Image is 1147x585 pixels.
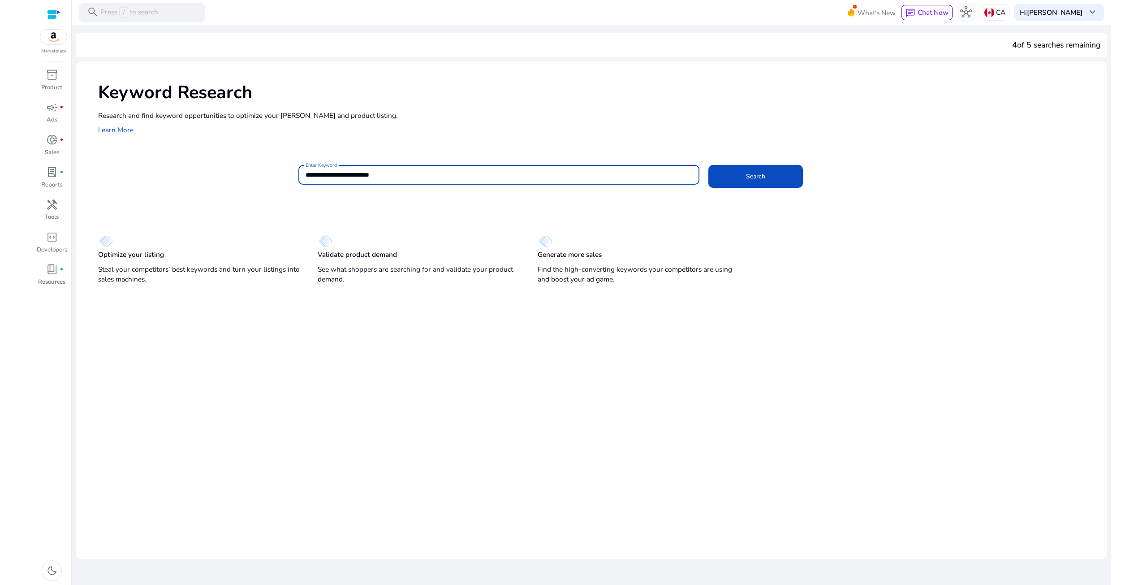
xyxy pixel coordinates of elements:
span: keyboard_arrow_down [1087,6,1098,18]
span: search [87,6,99,18]
a: Learn More [98,125,134,134]
span: fiber_manual_record [60,105,64,109]
span: inventory_2 [46,69,58,81]
p: Sales [45,148,59,157]
p: Hi [1020,9,1082,16]
span: 4 [1012,39,1017,50]
p: Product [41,83,62,92]
span: fiber_manual_record [60,170,64,174]
a: donut_smallfiber_manual_recordSales [36,132,68,165]
p: Optimize your listing [98,250,164,260]
a: campaignfiber_manual_recordAds [36,100,68,132]
span: fiber_manual_record [60,268,64,272]
span: handyman [46,199,58,211]
span: dark_mode [46,565,58,576]
p: Validate product demand [318,250,397,260]
span: donut_small [46,134,58,146]
h1: Keyword Research [98,82,1098,104]
span: chat [906,8,915,18]
p: Marketplace [41,48,66,55]
span: book_4 [46,264,58,275]
p: Ads [47,116,57,125]
p: Press to search [100,7,158,18]
a: book_4fiber_manual_recordResources [36,262,68,294]
p: CA [996,4,1005,20]
p: Tools [45,213,59,222]
span: code_blocks [46,231,58,243]
img: diamond.svg [98,235,113,247]
img: amazon.svg [40,30,67,44]
p: Research and find keyword opportunities to optimize your [PERSON_NAME] and product listing. [98,110,1098,121]
a: code_blocksDevelopers [36,230,68,262]
p: Generate more sales [538,250,602,260]
a: lab_profilefiber_manual_recordReports [36,165,68,197]
p: Find the high-converting keywords your competitors are using and boost your ad game. [538,264,739,284]
span: Search [746,172,765,181]
span: lab_profile [46,166,58,178]
button: Search [708,165,803,188]
p: Steal your competitors’ best keywords and turn your listings into sales machines. [98,264,300,284]
p: Developers [37,246,67,255]
b: [PERSON_NAME] [1027,8,1082,17]
span: Chat Now [918,8,949,17]
p: See what shoppers are searching for and validate your product demand. [318,264,519,284]
mat-label: Enter Keyword [306,162,337,168]
div: of 5 searches remaining [1012,39,1100,51]
a: handymanTools [36,197,68,229]
p: Resources [38,278,65,287]
span: fiber_manual_record [60,138,64,142]
button: hub [957,3,976,22]
p: Reports [41,181,62,190]
span: What's New [858,5,896,21]
a: inventory_2Product [36,67,68,100]
span: / [119,7,128,18]
img: diamond.svg [318,235,332,247]
span: hub [960,6,972,18]
img: ca.svg [984,8,994,17]
img: diamond.svg [538,235,552,247]
span: campaign [46,102,58,113]
button: chatChat Now [901,5,952,20]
